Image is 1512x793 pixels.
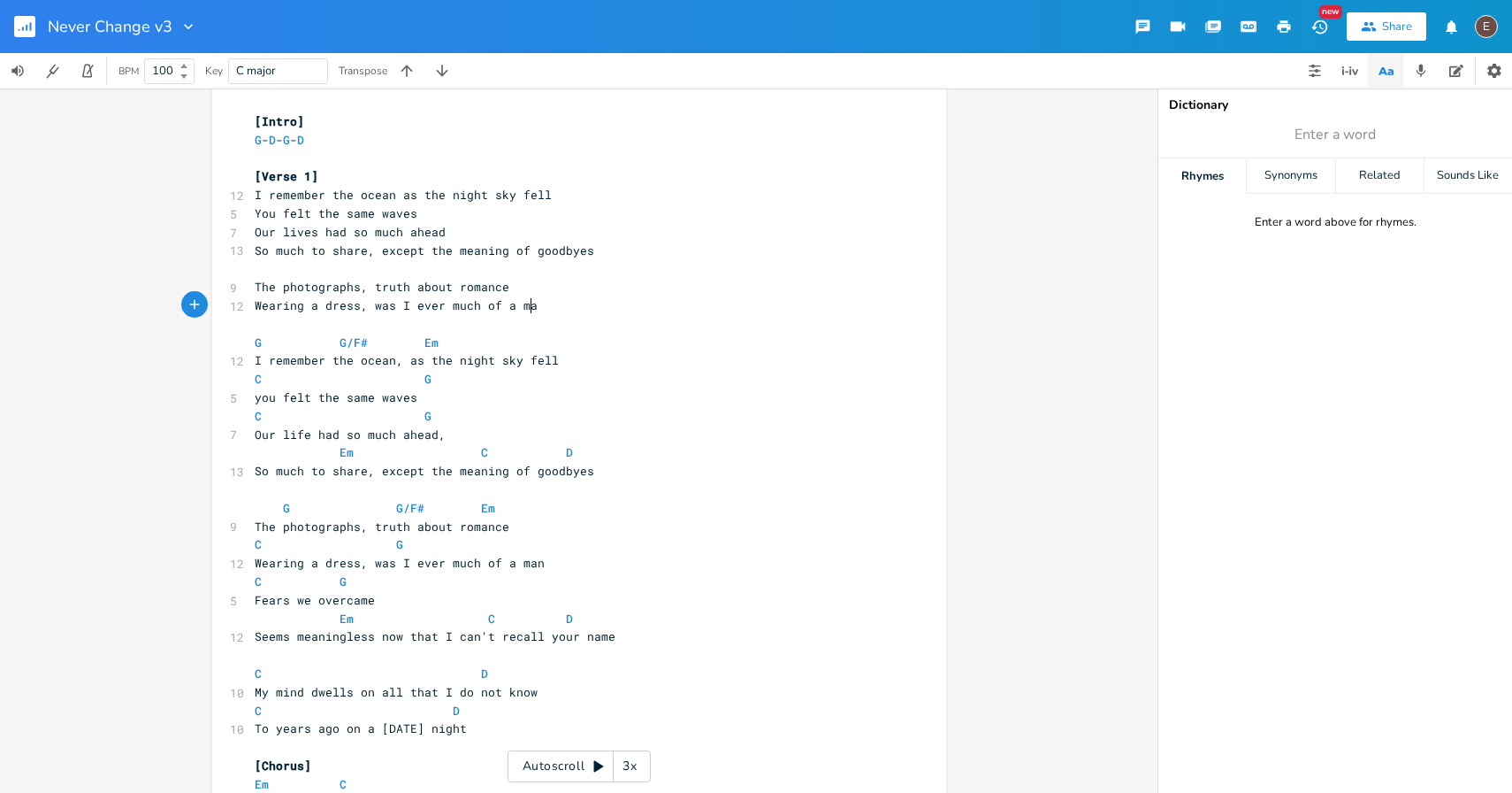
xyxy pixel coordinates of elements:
[481,444,488,460] span: C
[255,113,304,129] span: [Intro]
[255,408,262,424] span: C
[396,500,424,516] span: G/F#
[255,335,262,350] span: G
[255,463,594,479] span: So much to share, except the meaning of goodbyes
[1294,125,1376,145] span: Enter a word
[255,536,262,552] span: C
[340,776,347,792] span: C
[48,19,172,35] span: Never Change v3
[255,703,262,719] span: C
[255,555,545,571] span: Wearing a dress, was I ever much of a man
[340,335,368,350] span: G/F#
[255,187,552,203] span: I remember the ocean as the night sky fell
[566,444,573,460] span: D
[118,66,139,76] div: BPM
[255,243,594,258] span: So much to share, except the meaning of goodbyes
[424,371,431,387] span: G
[255,592,375,608] span: Fears we overcame
[1319,5,1342,19] div: New
[1255,215,1417,230] div: Enter a word above for rhymes.
[255,279,509,295] span: The photographs, truth about romance
[255,389,417,405] span: you felt the same waves
[1247,158,1334,194] div: Synonyms
[255,574,262,589] span: C
[566,611,573,627] span: D
[255,132,262,148] span: G
[1169,99,1501,112] div: Dictionary
[255,666,262,681] span: C
[1347,12,1426,41] button: Share
[1475,15,1498,38] div: edward
[255,720,467,736] span: To years ago on a [DATE] night
[340,444,354,460] span: Em
[255,168,318,184] span: [Verse 1]
[424,335,439,350] span: Em
[255,132,311,148] span: - - -
[255,628,615,644] span: Seems meaningless now that I can't recall your name
[396,536,403,552] span: G
[255,758,311,774] span: [Chorus]
[255,776,269,792] span: Em
[1475,6,1498,47] button: E
[283,132,290,148] span: G
[1336,158,1424,194] div: Related
[1302,11,1337,42] button: New
[481,500,495,516] span: Em
[1158,158,1246,194] div: Rhymes
[481,666,488,681] span: D
[255,684,538,700] span: My mind dwells on all that I do not know
[297,132,304,148] span: D
[508,751,651,782] div: Autoscroll
[339,65,387,76] div: Transpose
[255,371,262,387] span: C
[269,132,276,148] span: D
[283,500,290,516] span: G
[255,224,446,240] span: Our lives had so much ahead
[424,408,431,424] span: G
[255,205,417,221] span: You felt the same waves
[255,427,446,443] span: Our life had so much ahead,
[236,63,276,79] span: C major
[453,703,460,719] span: D
[340,574,347,589] span: G
[255,297,538,313] span: Wearing a dress, was I ever much of a ma
[255,352,559,368] span: I remember the ocean, as the night sky fell
[255,519,509,535] span: The photographs, truth about romance
[340,611,354,627] span: Em
[1424,158,1512,194] div: Sounds Like
[488,611,495,627] span: C
[1382,19,1412,35] div: Share
[614,751,645,782] div: 3x
[205,65,223,76] div: Key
